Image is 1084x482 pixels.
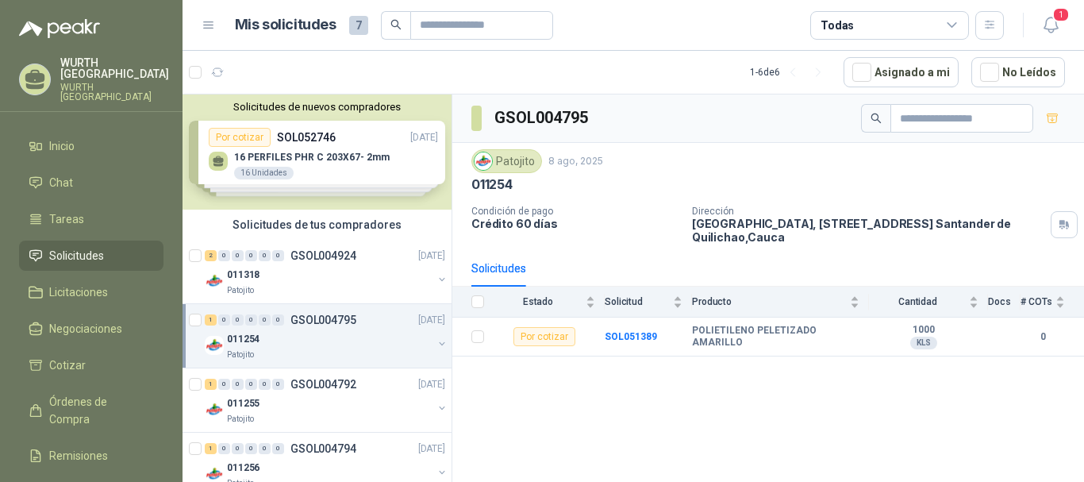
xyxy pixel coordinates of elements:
[49,393,148,428] span: Órdenes de Compra
[218,379,230,390] div: 0
[218,443,230,454] div: 0
[205,336,224,355] img: Company Logo
[869,324,978,337] b: 1000
[418,249,445,264] p: [DATE]
[272,250,284,261] div: 0
[227,332,259,347] p: 011254
[227,396,259,411] p: 011255
[49,283,108,301] span: Licitaciones
[245,250,257,261] div: 0
[605,296,670,307] span: Solicitud
[19,350,163,380] a: Cotizar
[1052,7,1070,22] span: 1
[871,113,882,124] span: search
[19,441,163,471] a: Remisiones
[205,314,217,326] div: 1
[290,379,356,390] p: GSOL004792
[418,313,445,328] p: [DATE]
[471,176,513,193] p: 011254
[218,314,230,326] div: 0
[471,206,679,217] p: Condición de pago
[513,327,575,346] div: Por cotizar
[60,83,169,102] p: WURTH [GEOGRAPHIC_DATA]
[19,168,163,198] a: Chat
[692,325,859,349] b: POLIETILENO PELETIZADO AMARILLO
[49,137,75,155] span: Inicio
[19,277,163,307] a: Licitaciones
[259,379,271,390] div: 0
[290,314,356,326] p: GSOL004795
[205,246,448,297] a: 2 0 0 0 0 0 GSOL004924[DATE] Company Logo011318Patojito
[205,375,448,426] a: 1 0 0 0 0 0 GSOL004792[DATE] Company Logo011255Patojito
[205,272,224,291] img: Company Logo
[232,250,244,261] div: 0
[232,379,244,390] div: 0
[49,247,104,264] span: Solicitudes
[49,174,73,191] span: Chat
[235,13,336,37] h1: Mis solicitudes
[494,106,590,130] h3: GSOL004795
[349,16,368,35] span: 7
[605,331,657,342] a: SOL051389
[750,60,831,85] div: 1 - 6 de 6
[227,349,254,361] p: Patojito
[259,314,271,326] div: 0
[692,217,1044,244] p: [GEOGRAPHIC_DATA], [STREET_ADDRESS] Santander de Quilichao , Cauca
[821,17,854,34] div: Todas
[205,310,448,361] a: 1 0 0 0 0 0 GSOL004795[DATE] Company Logo011254Patojito
[869,287,988,318] th: Cantidad
[272,314,284,326] div: 0
[290,250,356,261] p: GSOL004924
[232,443,244,454] div: 0
[205,400,224,419] img: Company Logo
[49,357,86,374] span: Cotizar
[245,443,257,454] div: 0
[390,19,402,30] span: search
[259,443,271,454] div: 0
[418,442,445,457] p: [DATE]
[227,461,259,476] p: 011256
[227,413,254,426] p: Patojito
[232,314,244,326] div: 0
[49,320,122,337] span: Negociaciones
[692,206,1044,217] p: Dirección
[471,149,542,173] div: Patojito
[1036,11,1065,40] button: 1
[988,287,1021,318] th: Docs
[418,377,445,392] p: [DATE]
[692,287,869,318] th: Producto
[205,250,217,261] div: 2
[49,447,108,465] span: Remisiones
[605,287,692,318] th: Solicitud
[475,152,492,170] img: Company Logo
[1021,330,1065,345] b: 0
[290,443,356,454] p: GSOL004794
[910,337,937,349] div: KLS
[227,268,259,283] p: 011318
[218,250,230,261] div: 0
[189,101,445,113] button: Solicitudes de nuevos compradores
[19,314,163,344] a: Negociaciones
[1021,296,1052,307] span: # COTs
[869,296,966,307] span: Cantidad
[205,379,217,390] div: 1
[19,131,163,161] a: Inicio
[471,260,526,277] div: Solicitudes
[19,387,163,434] a: Órdenes de Compra
[548,154,603,169] p: 8 ago, 2025
[19,204,163,234] a: Tareas
[971,57,1065,87] button: No Leídos
[692,296,847,307] span: Producto
[205,443,217,454] div: 1
[19,19,100,38] img: Logo peakr
[245,314,257,326] div: 0
[494,287,605,318] th: Estado
[227,284,254,297] p: Patojito
[1021,287,1084,318] th: # COTs
[245,379,257,390] div: 0
[183,94,452,210] div: Solicitudes de nuevos compradoresPor cotizarSOL052746[DATE] 16 PERFILES PHR C 203X67- 2mm16 Unida...
[259,250,271,261] div: 0
[494,296,582,307] span: Estado
[272,443,284,454] div: 0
